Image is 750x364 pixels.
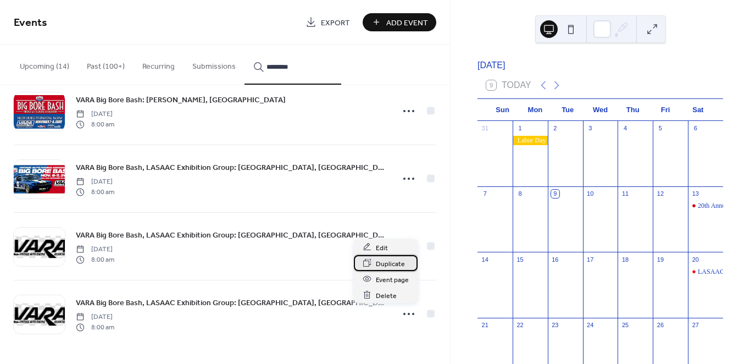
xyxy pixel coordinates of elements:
div: 4 [621,124,629,133]
div: 18 [621,255,629,263]
div: [DATE] [477,59,723,72]
div: 5 [656,124,664,133]
div: Labor Day [513,136,548,145]
div: 1 [516,124,524,133]
div: 6 [691,124,699,133]
div: 27 [691,321,699,329]
span: [DATE] [76,109,114,119]
div: Thu [616,99,649,121]
div: 14 [481,255,489,263]
div: Sun [486,99,519,121]
span: 8:00 am [76,255,114,264]
div: 26 [656,321,664,329]
div: Tue [552,99,584,121]
div: 7 [481,190,489,198]
span: VARA Big Bore Bash: [PERSON_NAME], [GEOGRAPHIC_DATA] [76,95,286,106]
div: 12 [656,190,664,198]
span: Add Event [386,17,428,29]
button: Add Event [363,13,436,31]
div: 2 [551,124,559,133]
div: 23 [551,321,559,329]
div: 8 [516,190,524,198]
span: VARA Big Bore Bash, LASAAC Exhibition Group: [GEOGRAPHIC_DATA], [GEOGRAPHIC_DATA] [76,162,387,174]
a: VARA Big Bore Bash: [PERSON_NAME], [GEOGRAPHIC_DATA] [76,93,286,106]
span: VARA Big Bore Bash, LASAAC Exhibition Group: [GEOGRAPHIC_DATA], [GEOGRAPHIC_DATA] [76,297,387,309]
a: VARA Big Bore Bash, LASAAC Exhibition Group: [GEOGRAPHIC_DATA], [GEOGRAPHIC_DATA] [76,296,387,309]
div: 16 [551,255,559,263]
span: [DATE] [76,312,114,322]
div: Sat [682,99,714,121]
a: Export [297,13,358,31]
a: VARA Big Bore Bash, LASAAC Exhibition Group: [GEOGRAPHIC_DATA], [GEOGRAPHIC_DATA] [76,161,387,174]
div: 13 [691,190,699,198]
span: Event page [376,274,409,285]
button: Recurring [134,45,184,84]
div: 22 [516,321,524,329]
span: Duplicate [376,258,405,269]
span: Edit [376,242,388,253]
div: 9 [551,190,559,198]
span: Delete [376,290,397,301]
div: 20th Annual Tony Sousa Memorial Car Show [688,201,723,211]
div: 20 [691,255,699,263]
div: 17 [586,255,595,263]
span: VARA Big Bore Bash, LASAAC Exhibition Group: [GEOGRAPHIC_DATA], [GEOGRAPHIC_DATA] [76,230,387,241]
div: Mon [519,99,551,121]
div: 19 [656,255,664,263]
div: 24 [586,321,595,329]
span: 8:00 am [76,187,114,197]
div: 25 [621,321,629,329]
button: Past (100+) [78,45,134,84]
span: 8:00 am [76,119,114,129]
span: [DATE] [76,245,114,255]
div: 21 [481,321,489,329]
span: [DATE] [76,177,114,187]
span: 8:00 am [76,322,114,332]
button: Upcoming (14) [11,45,78,84]
div: 11 [621,190,629,198]
div: 3 [586,124,595,133]
a: VARA Big Bore Bash, LASAAC Exhibition Group: [GEOGRAPHIC_DATA], [GEOGRAPHIC_DATA] [76,229,387,241]
div: 31 [481,124,489,133]
button: Submissions [184,45,245,84]
div: 10 [586,190,595,198]
span: Events [14,12,47,34]
div: Wed [584,99,616,121]
div: LASAAC MEETING: Galpin Motors, Santa Clarita, CA [688,267,723,277]
div: Fri [649,99,681,121]
div: 15 [516,255,524,263]
span: Export [321,17,350,29]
